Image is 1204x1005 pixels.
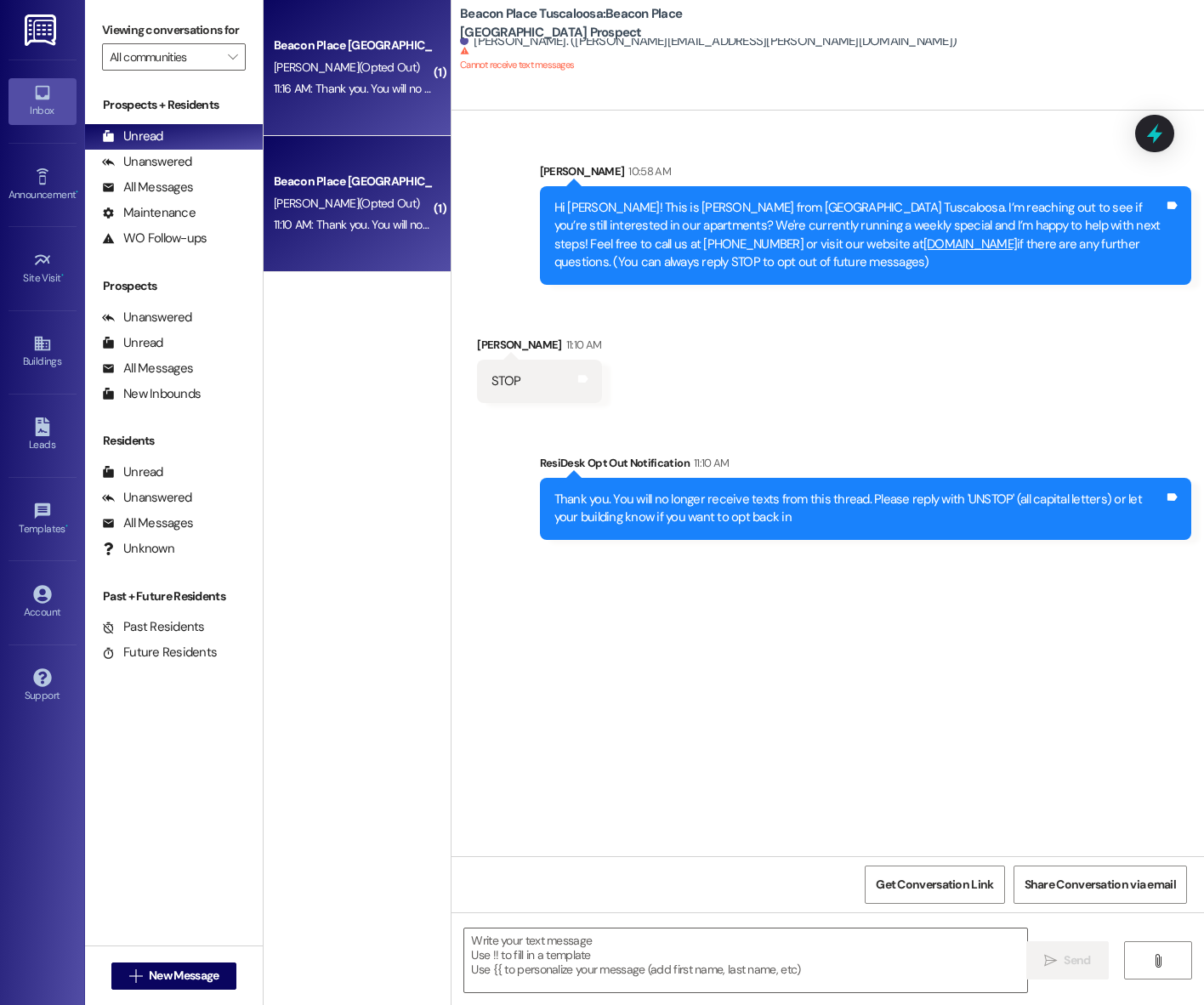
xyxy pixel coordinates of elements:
[102,540,174,558] div: Unknown
[9,412,77,458] a: Leads
[923,236,1017,253] a: [DOMAIN_NAME]
[102,128,163,145] div: Unread
[274,217,1076,232] div: 11:10 AM: Thank you. You will no longer receive texts from this thread. Please reply with 'UNSTOP...
[102,644,217,661] div: Future Residents
[540,162,1191,186] div: [PERSON_NAME]
[865,866,1004,904] button: Get Conversation Link
[1026,941,1109,979] button: Send
[102,230,207,247] div: WO Follow-ups
[274,173,431,190] div: Beacon Place [GEOGRAPHIC_DATA] Prospect
[102,153,192,171] div: Unanswered
[9,78,77,124] a: Inbox
[102,618,205,636] div: Past Residents
[102,204,196,222] div: Maintenance
[110,43,219,71] input: All communities
[274,37,431,54] div: Beacon Place [GEOGRAPHIC_DATA] Prospect
[477,336,601,360] div: [PERSON_NAME]
[61,270,64,281] span: •
[102,179,193,196] div: All Messages
[554,491,1164,527] div: Thank you. You will no longer receive texts from this thread. Please reply with 'UNSTOP' (all cap...
[76,186,78,198] span: •
[624,162,671,180] div: 10:58 AM
[1064,951,1090,969] span: Send
[65,520,68,532] span: •
[85,96,263,114] div: Prospects + Residents
[9,497,77,542] a: Templates •
[129,969,142,983] i: 
[1044,954,1057,968] i: 
[876,876,993,894] span: Get Conversation Link
[9,663,77,709] a: Support
[102,17,246,43] label: Viewing conversations for
[460,32,957,50] div: [PERSON_NAME]. ([PERSON_NAME][EMAIL_ADDRESS][PERSON_NAME][DOMAIN_NAME])
[85,277,263,295] div: Prospects
[102,385,201,403] div: New Inbounds
[460,46,574,71] sup: Cannot receive text messages
[9,246,77,292] a: Site Visit •
[102,489,192,507] div: Unanswered
[690,454,730,472] div: 11:10 AM
[85,588,263,605] div: Past + Future Residents
[1151,954,1164,968] i: 
[274,60,419,75] span: [PERSON_NAME] (Opted Out)
[102,334,163,352] div: Unread
[102,463,163,481] div: Unread
[102,309,192,326] div: Unanswered
[274,81,1076,96] div: 11:16 AM: Thank you. You will no longer receive texts from this thread. Please reply with 'UNSTOP...
[9,329,77,375] a: Buildings
[149,967,219,985] span: New Message
[540,454,1191,478] div: ResiDesk Opt Out Notification
[228,50,237,64] i: 
[102,514,193,532] div: All Messages
[85,432,263,450] div: Residents
[460,5,800,42] b: Beacon Place Tuscaloosa: Beacon Place [GEOGRAPHIC_DATA] Prospect
[9,580,77,626] a: Account
[111,962,237,990] button: New Message
[102,360,193,378] div: All Messages
[554,199,1164,272] div: Hi [PERSON_NAME]! This is [PERSON_NAME] from [GEOGRAPHIC_DATA] Tuscaloosa. I’m reaching out to se...
[491,372,520,390] div: STOP
[1025,876,1176,894] span: Share Conversation via email
[1014,866,1187,904] button: Share Conversation via email
[562,336,602,354] div: 11:10 AM
[274,196,419,211] span: [PERSON_NAME] (Opted Out)
[25,14,60,46] img: ResiDesk Logo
